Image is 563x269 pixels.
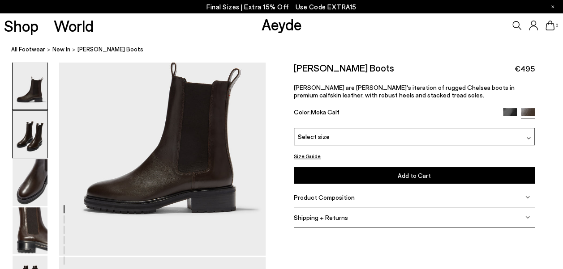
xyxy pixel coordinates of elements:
span: 0 [554,23,559,28]
span: Select size [298,131,330,141]
span: New In [52,46,70,53]
img: svg%3E [526,136,531,140]
span: Product Composition [294,193,355,201]
span: Add to Cart [398,172,431,179]
img: Jack Chelsea Boots - Image 2 [13,111,47,158]
span: [PERSON_NAME] Boots [77,45,143,54]
nav: breadcrumb [11,38,563,62]
a: World [54,18,94,34]
button: Size Guide [294,151,321,162]
span: Moka Calf [311,108,340,116]
a: 0 [546,21,554,30]
img: svg%3E [525,195,530,199]
button: Add to Cart [294,167,535,184]
a: New In [52,45,70,54]
span: €495 [515,63,535,74]
a: All Footwear [11,45,45,54]
p: Final Sizes | Extra 15% Off [206,1,357,13]
img: Jack Chelsea Boots - Image 4 [13,207,47,254]
img: Jack Chelsea Boots - Image 1 [13,63,47,109]
img: Jack Chelsea Boots - Image 3 [13,159,47,206]
div: Color: [294,108,495,118]
a: Shop [4,18,39,34]
span: Shipping + Returns [294,214,348,221]
span: [PERSON_NAME] are [PERSON_NAME]'s iteration of rugged Chelsea boots in premium calfskin leather, ... [294,84,515,99]
a: Aeyde [262,15,302,34]
span: Navigate to /collections/ss25-final-sizes [296,3,357,11]
h2: [PERSON_NAME] Boots [294,62,394,73]
img: svg%3E [525,215,530,219]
